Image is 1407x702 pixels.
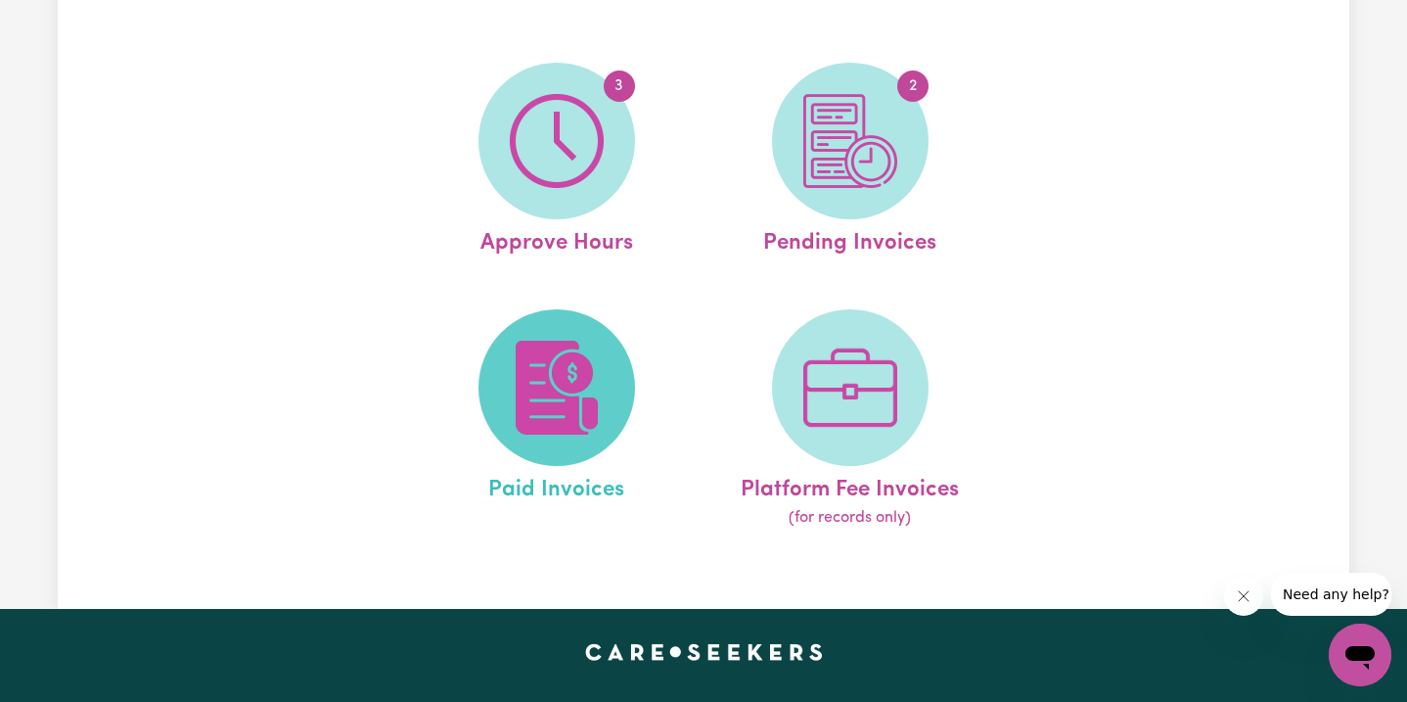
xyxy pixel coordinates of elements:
[604,70,635,102] span: 3
[763,219,936,260] span: Pending Invoices
[789,506,911,530] span: (for records only)
[416,309,698,531] a: Paid Invoices
[1224,577,1263,616] iframe: Close message
[480,219,633,260] span: Approve Hours
[897,70,929,102] span: 2
[709,63,991,260] a: Pending Invoices
[709,309,991,531] a: Platform Fee Invoices(for records only)
[741,466,959,507] span: Platform Fee Invoices
[1329,624,1391,686] iframe: Button to launch messaging window
[1271,573,1391,616] iframe: Message from company
[585,644,823,660] a: Careseekers home page
[416,63,698,260] a: Approve Hours
[488,466,624,507] span: Paid Invoices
